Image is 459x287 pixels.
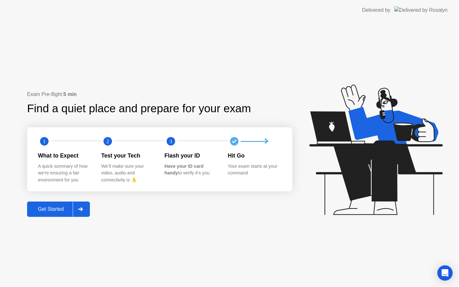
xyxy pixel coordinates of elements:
[228,163,281,177] div: Your exam starts at your command
[106,138,109,144] text: 2
[164,164,203,176] b: Have your ID card handy
[228,151,281,160] div: Hit Go
[63,92,77,97] b: 5 min
[38,163,91,184] div: A quick summary of how we’re ensuring a fair environment for you
[27,202,90,217] button: Get Started
[362,6,390,14] div: Delivered by
[170,138,172,144] text: 3
[38,151,91,160] div: What to Expect
[394,6,448,14] img: Delivered by Rosalyn
[43,138,46,144] text: 1
[29,206,73,212] div: Get Started
[101,163,155,184] div: We’ll make sure your video, audio and connectivity is 👌
[27,100,252,117] div: Find a quiet place and prepare for your exam
[164,163,218,177] div: to verify it’s you
[437,265,453,281] div: Open Intercom Messenger
[101,151,155,160] div: Test your Tech
[164,151,218,160] div: Flash your ID
[27,91,292,98] div: Exam Pre-flight:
